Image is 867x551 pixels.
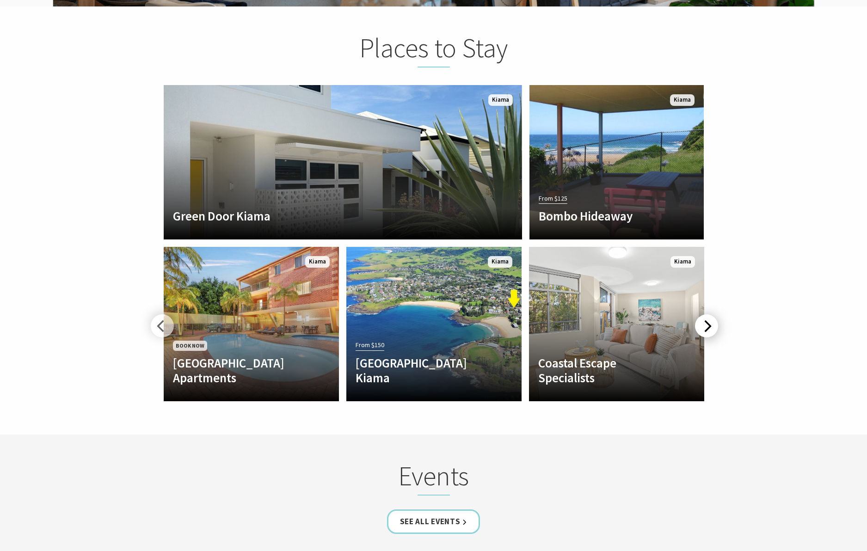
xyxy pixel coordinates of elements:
h4: Green Door Kiama [173,208,459,223]
span: Book Now [173,341,207,350]
span: From $150 [356,340,384,350]
h2: Events [252,460,615,496]
a: Another Image Used Green Door Kiama Kiama [164,85,522,239]
span: Kiama [488,94,513,106]
h4: [GEOGRAPHIC_DATA] Apartments [173,355,303,386]
a: From $125 Bombo Hideaway Kiama [529,85,704,239]
a: Another Image Used Coastal Escape Specialists Kiama [529,247,704,401]
span: Kiama [488,256,512,268]
h2: Places to Stay [252,32,615,68]
h4: [GEOGRAPHIC_DATA] Kiama [356,355,486,386]
span: Kiama [670,256,695,268]
h4: Coastal Escape Specialists [538,355,669,386]
span: From $125 [539,193,567,204]
a: See all Events [387,509,480,534]
a: From $150 [GEOGRAPHIC_DATA] Kiama Kiama [346,247,522,401]
a: Another Image Used Book Now [GEOGRAPHIC_DATA] Apartments Kiama [164,247,339,401]
span: Kiama [305,256,330,268]
h4: Bombo Hideaway [539,208,668,223]
span: Kiama [670,94,695,106]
